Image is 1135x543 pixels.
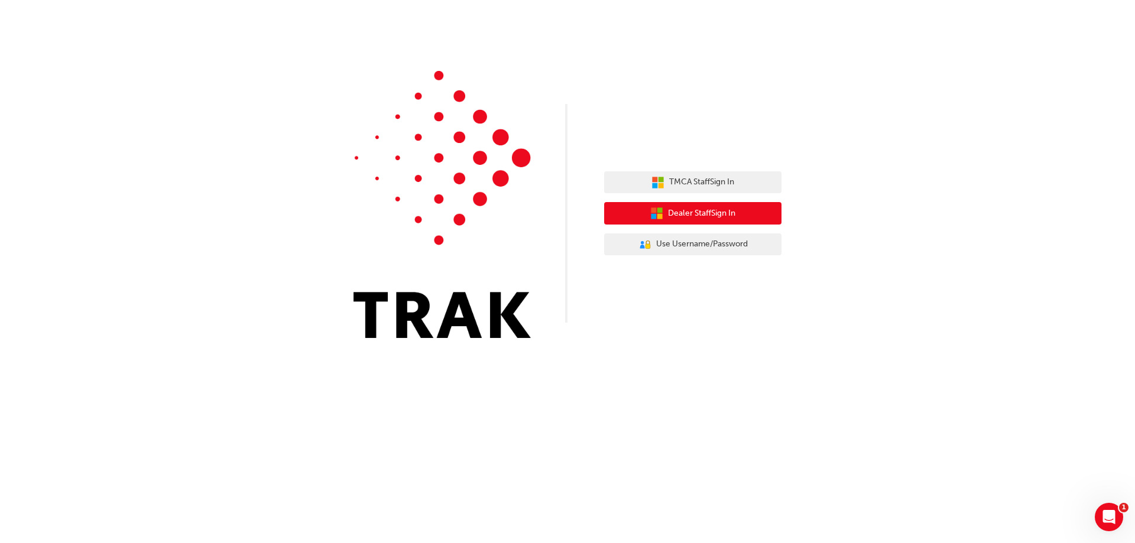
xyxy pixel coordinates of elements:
button: TMCA StaffSign In [604,171,781,194]
span: Use Username/Password [656,238,748,251]
span: Dealer Staff Sign In [668,207,735,220]
iframe: Intercom live chat [1095,503,1123,531]
span: 1 [1119,503,1128,512]
span: TMCA Staff Sign In [669,175,734,189]
img: Trak [354,71,531,338]
button: Use Username/Password [604,233,781,256]
button: Dealer StaffSign In [604,202,781,225]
